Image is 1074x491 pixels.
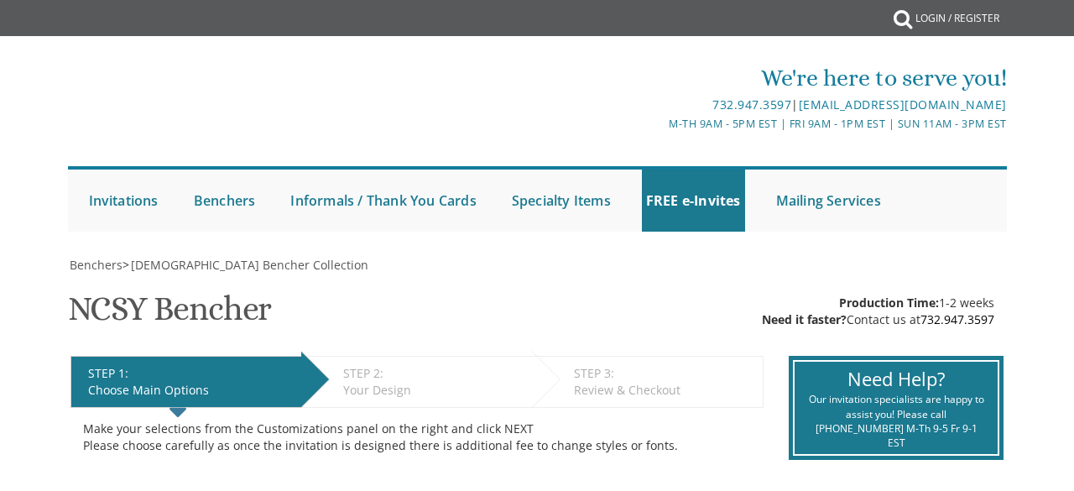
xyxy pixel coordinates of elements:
[712,97,791,112] a: 732.947.3597
[574,382,753,399] div: Review & Checkout
[574,365,753,382] div: STEP 3:
[343,382,524,399] div: Your Design
[839,295,939,311] span: Production Time:
[68,257,123,273] a: Benchers
[762,295,994,328] div: 1-2 weeks Contact us at
[382,115,1007,133] div: M-Th 9am - 5pm EST | Fri 9am - 1pm EST | Sun 11am - 3pm EST
[131,257,368,273] span: [DEMOGRAPHIC_DATA] Bencher Collection
[508,170,615,232] a: Specialty Items
[920,311,994,327] a: 732.947.3597
[286,170,480,232] a: Informals / Thank You Cards
[382,61,1007,95] div: We're here to serve you!
[772,170,885,232] a: Mailing Services
[343,365,524,382] div: STEP 2:
[70,257,123,273] span: Benchers
[123,257,368,273] span: >
[88,365,293,382] div: STEP 1:
[190,170,260,232] a: Benchers
[799,97,1007,112] a: [EMAIL_ADDRESS][DOMAIN_NAME]
[88,382,293,399] div: Choose Main Options
[68,290,272,340] h1: NCSY Bencher
[83,420,750,454] div: Make your selections from the Customizations panel on the right and click NEXT Please choose care...
[642,170,745,232] a: FREE e-Invites
[129,257,368,273] a: [DEMOGRAPHIC_DATA] Bencher Collection
[382,95,1007,115] div: |
[85,170,163,232] a: Invitations
[807,392,984,450] div: Our invitation specialists are happy to assist you! Please call [PHONE_NUMBER] M-Th 9-5 Fr 9-1 EST
[762,311,847,327] span: Need it faster?
[807,366,984,392] div: Need Help?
